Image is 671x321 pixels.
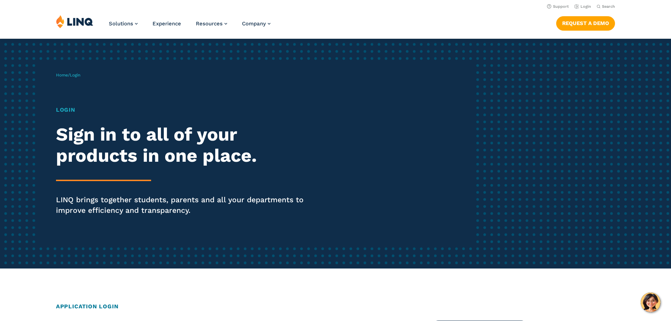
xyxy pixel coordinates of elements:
span: Login [70,73,80,78]
a: Solutions [109,20,138,27]
span: Resources [196,20,223,27]
span: Solutions [109,20,133,27]
nav: Primary Navigation [109,15,271,38]
p: LINQ brings together students, parents and all your departments to improve efficiency and transpa... [56,195,315,216]
a: Company [242,20,271,27]
span: Search [602,4,615,9]
a: Login [574,4,591,9]
h2: Sign in to all of your products in one place. [56,124,315,166]
img: LINQ | K‑12 Software [56,15,93,28]
button: Hello, have a question? Let’s chat. [641,292,660,312]
a: Resources [196,20,227,27]
nav: Button Navigation [556,15,615,30]
a: Home [56,73,68,78]
a: Request a Demo [556,16,615,30]
a: Experience [153,20,181,27]
span: Company [242,20,266,27]
h2: Application Login [56,302,615,311]
span: / [56,73,80,78]
h1: Login [56,106,315,114]
button: Open Search Bar [597,4,615,9]
a: Support [547,4,569,9]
